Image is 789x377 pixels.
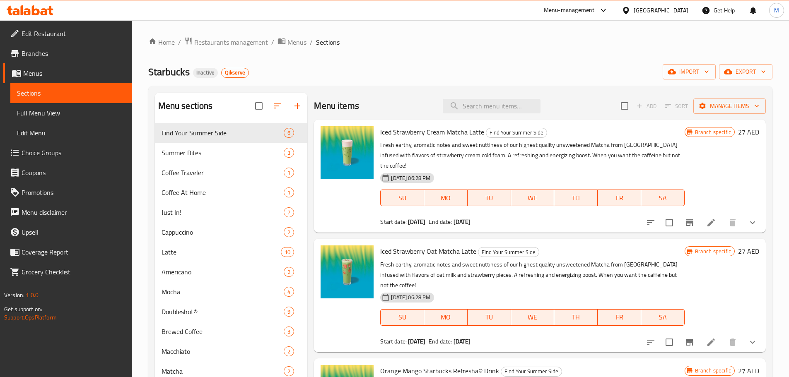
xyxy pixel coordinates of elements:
[468,309,511,326] button: TU
[23,68,125,78] span: Menus
[284,307,294,317] div: items
[162,168,284,178] span: Coffee Traveler
[284,366,294,376] div: items
[162,366,284,376] div: Matcha
[3,202,132,222] a: Menu disclaimer
[641,332,661,352] button: sort-choices
[162,327,284,336] div: Brewed Coffee
[601,311,638,323] span: FR
[598,309,641,326] button: FR
[155,302,308,322] div: Doubleshot®9
[26,290,39,300] span: 1.0.0
[284,346,294,356] div: items
[700,101,759,111] span: Manage items
[380,309,424,326] button: SU
[321,126,374,179] img: Iced Strawberry Cream Matcha Latte
[155,282,308,302] div: Mocha4
[155,123,308,143] div: Find Your Summer Side6
[284,129,294,137] span: 6
[162,247,281,257] span: Latte
[155,341,308,361] div: Macchiato2
[268,96,287,116] span: Sort sections
[162,307,284,317] span: Doubleshot®
[277,37,306,48] a: Menus
[738,126,759,138] h6: 27 AED
[158,100,213,112] h2: Menu sections
[10,83,132,103] a: Sections
[284,268,294,276] span: 2
[748,218,758,228] svg: Show Choices
[468,190,511,206] button: TU
[706,218,716,228] a: Edit menu item
[155,202,308,222] div: Just In!7
[284,209,294,216] span: 7
[634,6,688,15] div: [GEOGRAPHIC_DATA]
[424,309,468,326] button: MO
[162,227,284,237] span: Cappuccino
[162,207,284,217] span: Just In!
[692,128,734,136] span: Branch specific
[284,187,294,197] div: items
[148,37,772,48] nav: breadcrumb
[557,311,594,323] span: TH
[380,216,407,227] span: Start date:
[454,336,471,347] b: [DATE]
[162,287,284,297] span: Mocha
[427,311,464,323] span: MO
[641,190,685,206] button: SA
[723,332,743,352] button: delete
[511,309,555,326] button: WE
[692,367,734,375] span: Branch specific
[680,332,700,352] button: Branch-specific-item
[271,37,274,47] li: /
[17,108,125,118] span: Full Menu View
[408,216,425,227] b: [DATE]
[738,365,759,377] h6: 27 AED
[250,97,268,115] span: Select all sections
[501,367,562,376] span: Find Your Summer Side
[10,123,132,143] a: Edit Menu
[693,98,766,114] button: Manage items
[17,88,125,98] span: Sections
[284,207,294,217] div: items
[22,148,125,158] span: Choice Groups
[514,311,551,323] span: WE
[554,309,598,326] button: TH
[284,168,294,178] div: items
[380,190,424,206] button: SU
[284,169,294,177] span: 1
[184,37,268,48] a: Restaurants management
[3,163,132,182] a: Coupons
[743,332,762,352] button: show more
[287,37,306,47] span: Menus
[3,143,132,163] a: Choice Groups
[162,128,284,138] span: Find Your Summer Side
[429,336,452,347] span: End date:
[424,190,468,206] button: MO
[193,68,218,78] div: Inactive
[284,148,294,158] div: items
[155,242,308,262] div: Latte10
[723,213,743,233] button: delete
[774,6,779,15] span: M
[284,327,294,336] div: items
[408,336,425,347] b: [DATE]
[429,216,452,227] span: End date:
[281,248,294,256] span: 10
[471,311,508,323] span: TU
[281,247,294,257] div: items
[22,247,125,257] span: Coverage Report
[380,140,684,171] p: Fresh earthy, aromatic notes and sweet nuttiness of our highest quality unsweetened Matcha from [...
[22,187,125,197] span: Promotions
[193,69,218,76] span: Inactive
[388,293,434,301] span: [DATE] 06:28 PM
[284,149,294,157] span: 3
[380,126,484,138] span: Iced Strawberry Cream Matcha Latte
[388,174,434,182] span: [DATE] 06:28 PM
[22,227,125,237] span: Upsell
[380,259,684,291] p: Fresh earthy, aromatic notes and sweet nuttiness of our highest quality unsweetened Matcha from [...
[544,5,595,15] div: Menu-management
[557,192,594,204] span: TH
[3,262,132,282] a: Grocery Checklist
